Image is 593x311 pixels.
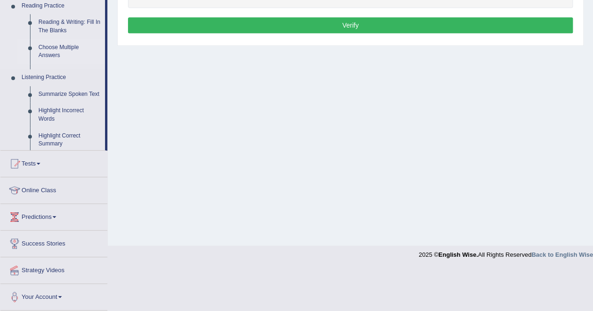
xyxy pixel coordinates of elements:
strong: English Wise. [438,251,478,258]
a: Listening Practice [17,69,105,86]
button: Verify [128,17,573,33]
a: Success Stories [0,231,107,254]
a: Highlight Correct Summary [34,128,105,152]
a: Highlight Incorrect Words [34,102,105,127]
a: Predictions [0,204,107,227]
a: Strategy Videos [0,257,107,281]
div: 2025 © All Rights Reserved [419,246,593,259]
a: Back to English Wise [532,251,593,258]
a: Tests [0,151,107,174]
a: Choose Multiple Answers [34,39,105,64]
a: Your Account [0,284,107,307]
a: Online Class [0,177,107,201]
a: Re-order Paragraphs [34,64,105,81]
a: Summarize Spoken Text [34,86,105,103]
a: Reading & Writing: Fill In The Blanks [34,14,105,39]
